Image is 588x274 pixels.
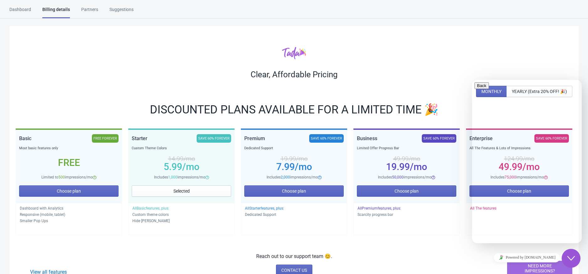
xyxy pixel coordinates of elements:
div: Business [357,134,377,143]
div: 19.99 [357,164,456,169]
p: Smaller Pop Ups [20,218,118,224]
span: Choose plan [282,189,306,194]
div: 49.99 [469,164,569,169]
iframe: chat widget [472,250,582,265]
span: 50,000 [392,175,404,179]
div: Basic [19,134,31,143]
div: Premium [244,134,265,143]
p: Hide [PERSON_NAME] [132,218,230,224]
div: Billing details [42,6,70,18]
div: Partners [81,6,98,17]
div: 19.99 /mo [244,156,344,161]
div: Free [19,160,119,165]
div: All The Features & Lots of Impressions [469,145,569,151]
p: Scarcity progress bar [358,211,456,218]
div: Clear, Affordable Pricing [16,69,572,79]
button: Choose plan [357,185,456,197]
span: /mo [410,161,427,172]
span: CONTACT US [281,268,307,273]
span: Includes impressions/mo [267,175,318,179]
div: Dashboard [9,6,31,17]
div: 7.99 [244,164,344,169]
span: NEED MORE IMPRESSIONS? [512,263,567,273]
div: 14.99 /mo [132,156,231,161]
div: 5.99 [132,164,231,169]
span: Choose plan [395,189,419,194]
button: Selected [132,185,231,197]
span: 1,000 [168,175,177,179]
iframe: chat widget [472,80,582,243]
span: 500 [58,175,65,179]
div: Most basic features only [19,145,119,151]
div: Starter [132,134,147,143]
span: /mo [295,161,312,172]
p: Custom theme colors [132,211,230,218]
span: 2,000 [281,175,290,179]
span: All Basic features, plus: [132,206,169,211]
img: tadacolor.png [282,47,306,59]
div: Dedicated Support [244,145,344,151]
div: DISCOUNTED PLANS AVAILABLE FOR A LIMITED TIME 🎉 [16,105,572,115]
div: Enterprise [469,134,493,143]
div: Custom Theme Colors [132,145,231,151]
div: SAVE 60% FOREVER [197,134,231,143]
button: Choose plan [19,185,119,197]
span: Choose plan [57,189,81,194]
span: All The features [470,206,496,211]
p: Dedicated Support [245,211,343,218]
div: Limited Offer Progress Bar [357,145,456,151]
div: 49.99 /mo [357,156,456,161]
span: Includes impressions/mo [154,175,205,179]
div: 124.99 /mo [469,156,569,161]
p: Dashboard with Analytics [20,205,118,211]
span: All Premium features, plus: [358,206,401,211]
button: Choose plan [469,185,569,197]
iframe: chat widget [562,249,582,268]
span: /mo [182,161,199,172]
div: SAVE 60% FOREVER [422,134,456,143]
span: Selected [173,189,190,194]
p: Reach out to our support team 😊. [256,253,332,260]
div: Suggestions [109,6,134,17]
p: Responsive (mobile, tablet) [20,211,118,218]
div: SAVE 60% FOREVER [309,134,344,143]
div: FREE FOREVER [92,134,119,143]
button: Choose plan [244,185,344,197]
div: Limited to impressions/mo [19,174,119,180]
span: All Starter features, plus: [245,206,284,211]
span: Includes impressions/mo [378,175,432,179]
